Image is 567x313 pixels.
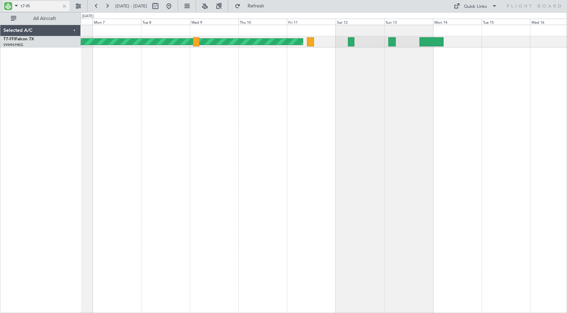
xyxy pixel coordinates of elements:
span: [DATE] - [DATE] [115,3,147,9]
span: Refresh [242,4,270,8]
div: Sun 13 [384,19,433,25]
div: Wed 9 [190,19,238,25]
button: Quick Links [450,1,501,12]
button: All Aircraft [7,13,74,24]
span: All Aircraft [18,16,72,21]
div: Tue 15 [482,19,530,25]
a: VHHH/HKG [3,42,23,47]
span: T7-FFI [3,37,15,41]
div: Mon 14 [433,19,482,25]
div: Sat 12 [336,19,384,25]
div: Tue 8 [141,19,190,25]
button: Refresh [232,1,272,12]
a: T7-FFIFalcon 7X [3,37,34,41]
div: Thu 10 [238,19,287,25]
div: [DATE] [82,14,94,19]
div: Quick Links [464,3,487,10]
div: Mon 7 [93,19,141,25]
input: A/C (Reg. or Type) [21,1,60,11]
div: Fri 11 [287,19,335,25]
